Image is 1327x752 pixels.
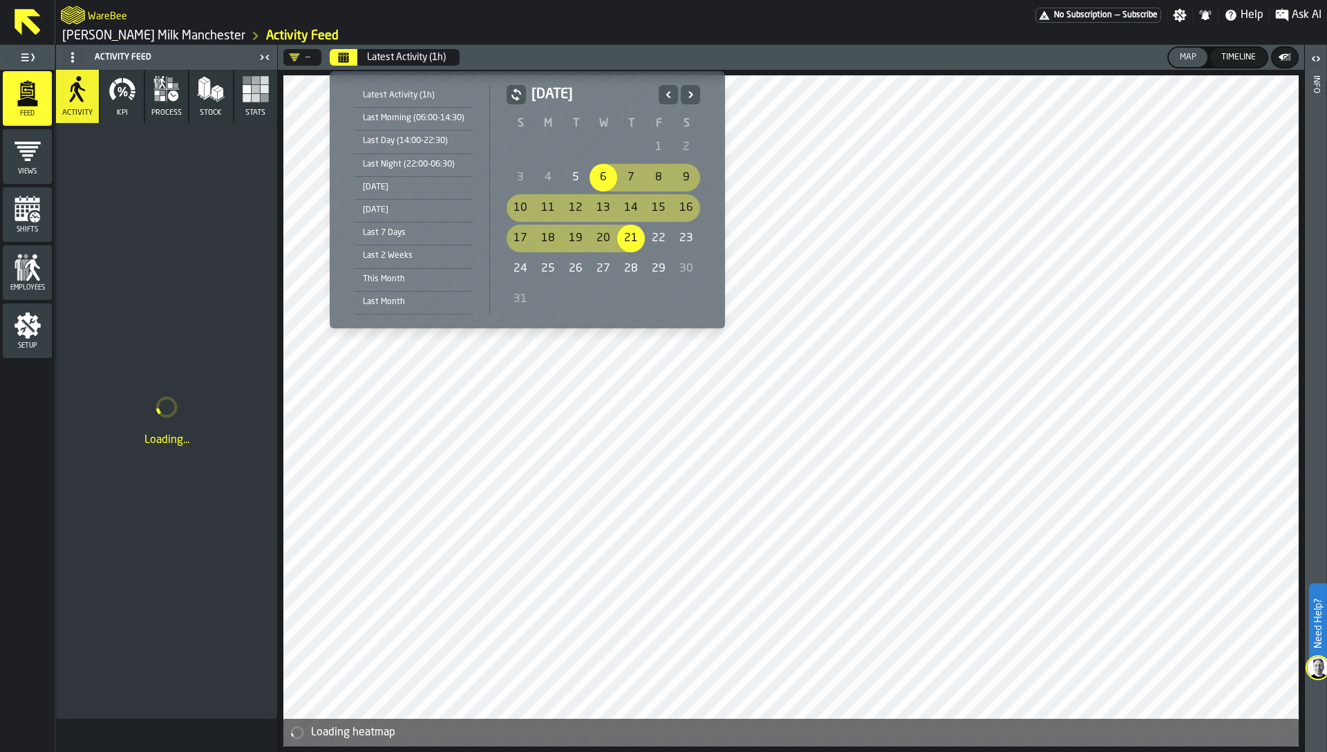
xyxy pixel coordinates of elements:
div: Last 7 Days [355,225,473,241]
div: Select date range Select date range [341,82,714,317]
div: 16 [672,194,700,222]
div: Saturday, August 16, 2025 selected [672,194,700,222]
div: 9 [672,164,700,191]
div: Latest Activity (1h) [355,88,473,103]
div: 20 [590,225,617,252]
div: 21 [617,225,645,252]
th: T [617,115,645,132]
div: Monday, August 11, 2025 selected [534,194,562,222]
div: 4 [534,164,562,191]
th: S [672,115,700,132]
th: M [534,115,562,132]
div: 5 [562,164,590,191]
div: Last Night (22:00-06:30) [355,157,473,172]
div: 8 [645,164,672,191]
h2: [DATE] [531,85,653,104]
div: Friday, August 8, 2025 selected [645,164,672,191]
div: Wednesday, August 13, 2025 selected [590,194,617,222]
div: 28 [617,255,645,283]
div: 12 [562,194,590,222]
div: Tuesday, August 12, 2025 selected [562,194,590,222]
div: 7 [617,164,645,191]
div: Sunday, August 3, 2025 [507,164,534,191]
div: 2 [672,133,700,161]
div: Monday, August 4, 2025 [534,164,562,191]
div: Friday, August 15, 2025 selected [645,194,672,222]
div: 22 [645,225,672,252]
th: F [645,115,672,132]
div: Wednesday, August 6, 2025 selected [590,164,617,191]
button: Previous [659,85,678,104]
div: 30 [672,255,700,283]
div: Tuesday, August 19, 2025 selected [562,225,590,252]
div: 13 [590,194,617,222]
div: Tuesday, August 26, 2025 [562,255,590,283]
th: T [562,115,590,132]
div: Tuesday, August 5, 2025, First available date [562,164,590,191]
button: button- [507,85,526,104]
div: Sunday, August 31, 2025 [507,285,534,313]
div: August 2025 [507,85,700,314]
th: W [590,115,617,132]
div: 11 [534,194,562,222]
div: Last 2 Weeks [355,248,473,263]
div: Wednesday, August 20, 2025 selected [590,225,617,252]
div: 24 [507,255,534,283]
div: Last Day (14:00-22:30) [355,133,473,149]
div: This Month [355,272,473,287]
div: Sunday, August 17, 2025 selected [507,225,534,252]
div: Wednesday, August 27, 2025 [590,255,617,283]
div: 29 [645,255,672,283]
div: Monday, August 25, 2025 [534,255,562,283]
div: 25 [534,255,562,283]
div: 10 [507,194,534,222]
div: Thursday, August 14, 2025 selected [617,194,645,222]
div: [DATE] [355,203,473,218]
div: Today, Friday, August 29, 2025, Last available date [645,255,672,283]
div: Thursday, August 21, 2025 selected [617,225,645,252]
div: Thursday, August 28, 2025 [617,255,645,283]
div: 1 [645,133,672,161]
div: [DATE] [355,180,473,195]
div: Thursday, August 7, 2025 selected [617,164,645,191]
div: 6 [590,164,617,191]
div: Saturday, August 30, 2025 [672,255,700,283]
div: 18 [534,225,562,252]
div: Friday, August 22, 2025 [645,225,672,252]
div: 23 [672,225,700,252]
div: 27 [590,255,617,283]
div: 3 [507,164,534,191]
div: Saturday, August 2, 2025 [672,133,700,161]
table: August 2025 [507,115,700,314]
label: Need Help? [1310,585,1326,662]
th: S [507,115,534,132]
div: Last Month [355,294,473,310]
div: Saturday, August 9, 2025 selected [672,164,700,191]
button: Next [681,85,700,104]
div: Monday, August 18, 2025 selected [534,225,562,252]
div: 19 [562,225,590,252]
div: 26 [562,255,590,283]
div: 31 [507,285,534,313]
div: 17 [507,225,534,252]
div: Sunday, August 10, 2025 selected [507,194,534,222]
div: 15 [645,194,672,222]
div: 14 [617,194,645,222]
div: Saturday, August 23, 2025 [672,225,700,252]
div: Friday, August 1, 2025 [645,133,672,161]
div: Sunday, August 24, 2025 [507,255,534,283]
div: Last Morning (06:00-14:30) [355,111,473,126]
